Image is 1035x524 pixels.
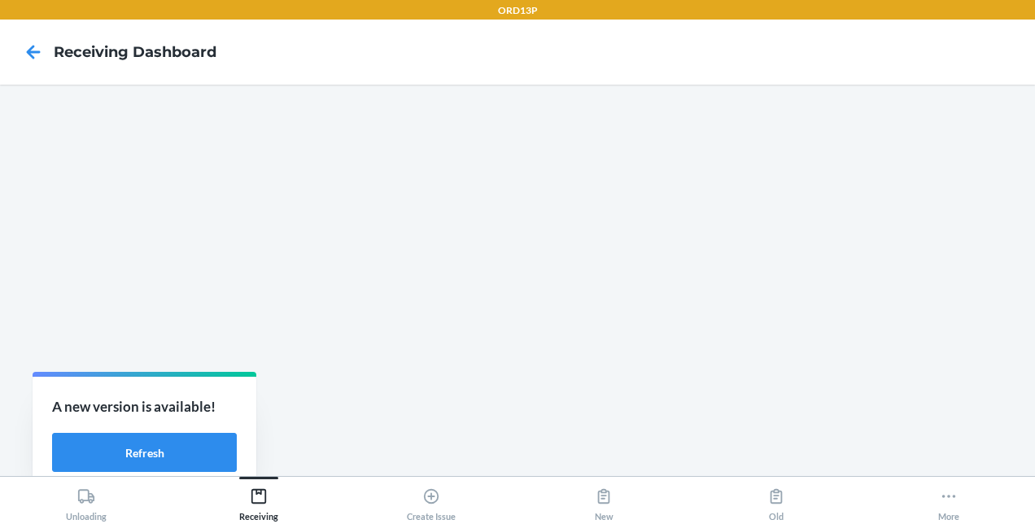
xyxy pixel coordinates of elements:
button: Create Issue [345,477,517,522]
button: Refresh [52,433,237,472]
div: Receiving [239,481,278,522]
p: ORD13P [498,3,538,18]
div: Create Issue [407,481,456,522]
button: More [862,477,1035,522]
div: New [595,481,614,522]
div: Unloading [66,481,107,522]
div: Old [767,481,785,522]
p: A new version is available! [52,396,237,417]
iframe: Receiving dashboard [13,98,1022,463]
h4: Receiving dashboard [54,41,216,63]
div: More [938,481,959,522]
button: Old [690,477,862,522]
button: New [517,477,690,522]
button: Receiving [172,477,345,522]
